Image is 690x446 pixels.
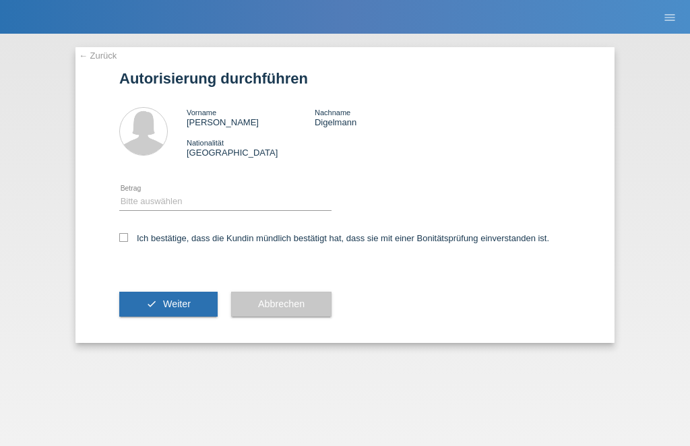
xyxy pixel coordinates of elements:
[663,11,677,24] i: menu
[187,108,216,117] span: Vorname
[146,298,157,309] i: check
[187,139,224,147] span: Nationalität
[187,137,315,158] div: [GEOGRAPHIC_DATA]
[315,108,350,117] span: Nachname
[163,298,191,309] span: Weiter
[656,13,683,21] a: menu
[258,298,305,309] span: Abbrechen
[231,292,332,317] button: Abbrechen
[119,233,549,243] label: Ich bestätige, dass die Kundin mündlich bestätigt hat, dass sie mit einer Bonitätsprüfung einvers...
[315,107,443,127] div: Digelmann
[187,107,315,127] div: [PERSON_NAME]
[119,292,218,317] button: check Weiter
[79,51,117,61] a: ← Zurück
[119,70,571,87] h1: Autorisierung durchführen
